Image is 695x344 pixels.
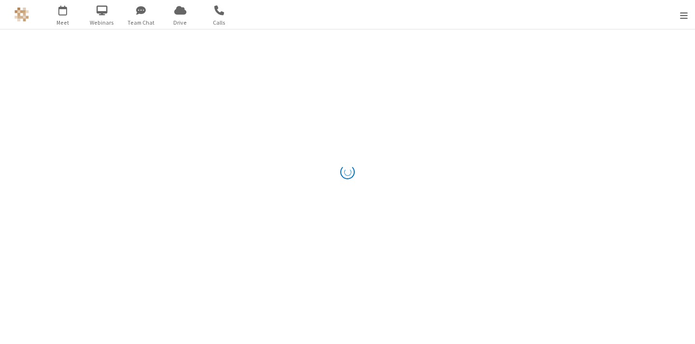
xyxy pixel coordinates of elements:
[162,18,198,27] span: Drive
[201,18,237,27] span: Calls
[45,18,81,27] span: Meet
[84,18,120,27] span: Webinars
[14,7,29,22] img: QA Selenium DO NOT DELETE OR CHANGE
[123,18,159,27] span: Team Chat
